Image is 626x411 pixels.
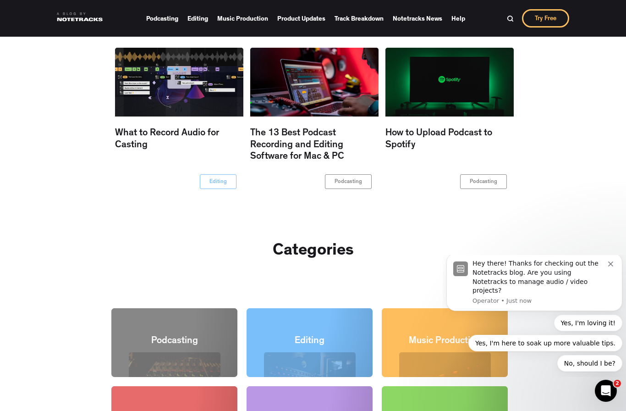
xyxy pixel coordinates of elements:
a: Notetracks News [393,12,442,25]
div: Quick reply options [4,60,180,117]
div: What to Record Audio for Casting [115,117,243,172]
a: Editing [187,12,208,25]
p: Message from Operator, sent Just now [30,42,165,50]
a: The 13 Best Podcast Recording and Editing Software for Mac & PC [250,48,379,198]
a: What to Record Audio for Casting [115,48,243,198]
div: Message content [30,4,165,40]
iframe: Intercom live chat [595,380,617,402]
iframe: Intercom notifications message [443,255,626,377]
a: Music Production [217,12,268,25]
div: Hey there! Thanks for checking out the Notetracks blog. Are you using Notetracks to manage audio ... [30,4,165,40]
img: Search Bar [507,15,514,22]
button: Quick reply: Yes, I'm loving it! [111,60,180,76]
span: 2 [614,380,621,387]
a: Track Breakdown [335,12,384,25]
a: How to Upload Podcast to Spotify [385,48,514,198]
img: Profile image for Operator [11,6,25,21]
h2: Categories [273,242,354,262]
a: Help [451,12,465,25]
button: Quick reply: No, should I be? [115,100,180,117]
a: Product Updates [277,12,325,25]
button: Dismiss notification [165,4,173,11]
div: How to Upload Podcast to Spotify [385,117,514,172]
button: Quick reply: Yes, I'm here to soak up more valuable tips. [26,80,180,96]
div: The 13 Best Podcast Recording and Editing Software for Mac & PC [250,117,379,172]
a: Podcasting [146,12,178,25]
a: Try Free [522,9,569,28]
